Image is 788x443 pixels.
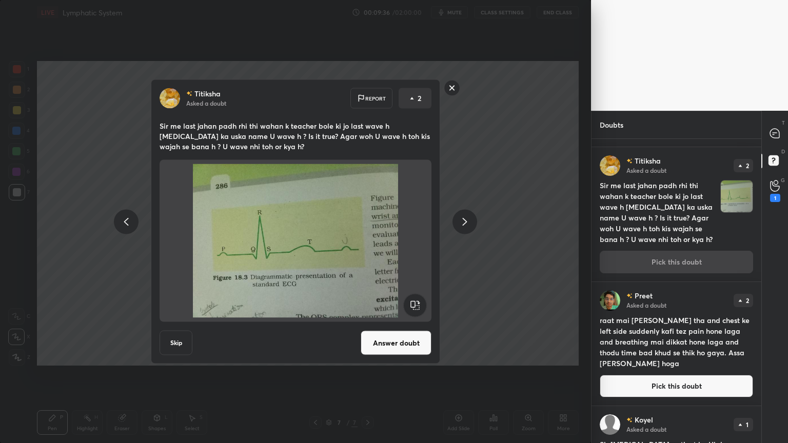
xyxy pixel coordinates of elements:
p: 2 [418,93,421,104]
p: Titiksha [194,90,221,98]
p: Sir me last jahan padh rhi thi wahan k teacher bole ki jo last wave h [MEDICAL_DATA] ka uska name... [160,121,431,152]
p: Preet [635,292,653,300]
p: T [782,119,785,127]
button: Answer doubt [361,331,431,355]
button: Pick this doubt [600,375,753,397]
p: Asked a doubt [626,166,666,174]
img: no-rating-badge.077c3623.svg [186,91,192,96]
p: 2 [746,297,749,304]
p: 1 [746,421,748,428]
p: Koyel [635,416,653,424]
img: 57e3ab3fdd72408ea5f15b45ecdce4fb.jpg [600,155,620,176]
p: G [781,176,785,184]
div: Report [350,88,392,109]
p: Doubts [592,111,632,138]
p: Asked a doubt [186,99,226,107]
h4: Sir me last jahan padh rhi thi wahan k teacher bole ki jo last wave h [MEDICAL_DATA] ka uska name... [600,180,716,245]
div: 1 [770,194,780,202]
img: 8a7e22b912a446d3b48fb8155996b614.jpg [600,290,620,311]
p: Titiksha [635,157,661,165]
img: default.png [600,414,620,435]
img: no-rating-badge.077c3623.svg [626,417,633,423]
p: D [781,148,785,155]
img: 1756915372J08UYM.JPEG [172,164,419,318]
img: no-rating-badge.077c3623.svg [626,158,633,164]
img: 1756915372J08UYM.JPEG [721,180,753,212]
img: no-rating-badge.077c3623.svg [626,293,633,299]
p: Asked a doubt [626,425,666,433]
div: grid [592,139,761,443]
button: Skip [160,331,192,355]
p: 2 [746,163,749,169]
h4: raat mai [PERSON_NAME] tha and chest ke left side suddenly kafi tez pain hone laga and breathing ... [600,315,753,369]
img: 57e3ab3fdd72408ea5f15b45ecdce4fb.jpg [160,88,180,109]
p: Asked a doubt [626,301,666,309]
